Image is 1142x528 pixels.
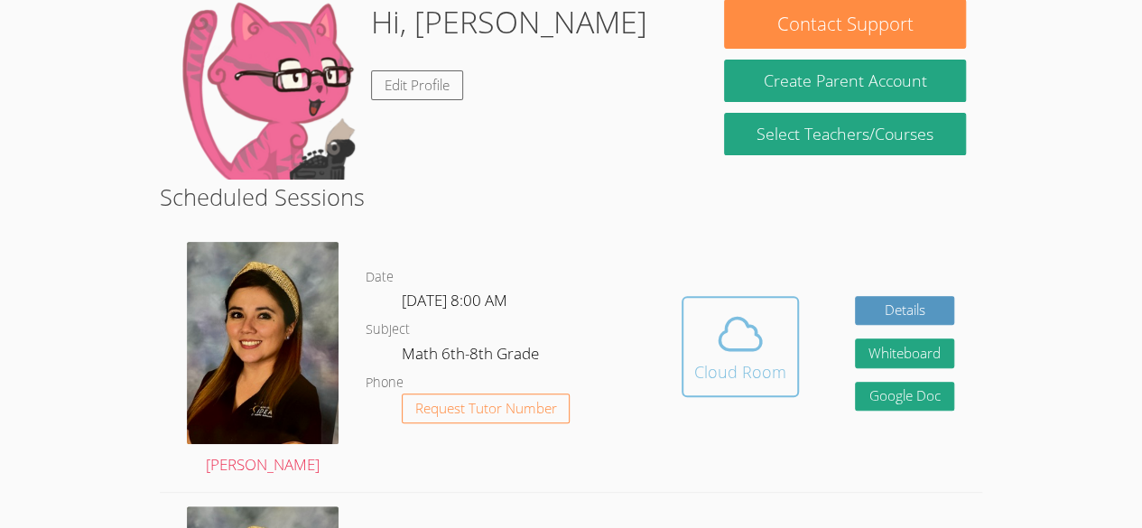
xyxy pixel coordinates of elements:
dd: Math 6th-8th Grade [402,341,543,372]
h2: Scheduled Sessions [160,180,982,214]
a: Google Doc [855,382,954,412]
button: Cloud Room [682,296,799,397]
button: Whiteboard [855,338,954,368]
div: Cloud Room [694,359,786,384]
img: avatar.png [187,242,339,444]
dt: Phone [366,372,404,394]
button: Create Parent Account [724,60,965,102]
a: Select Teachers/Courses [724,113,965,155]
dt: Subject [366,319,410,341]
span: Request Tutor Number [415,402,557,415]
dt: Date [366,266,394,289]
button: Request Tutor Number [402,394,571,423]
a: [PERSON_NAME] [187,242,339,477]
span: [DATE] 8:00 AM [402,290,507,310]
a: Edit Profile [371,70,463,100]
a: Details [855,296,954,326]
